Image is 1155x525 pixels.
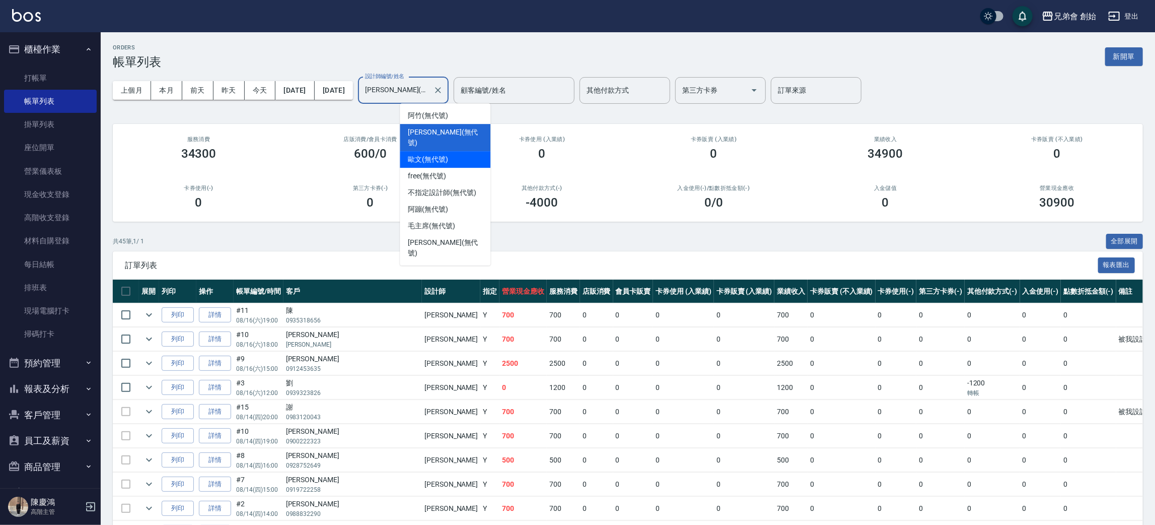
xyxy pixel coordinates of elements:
[286,354,419,364] div: [PERSON_NAME]
[965,497,1020,520] td: 0
[1013,6,1033,26] button: save
[480,303,499,327] td: Y
[808,424,875,448] td: 0
[236,413,281,422] p: 08/14 (四) 20:00
[640,136,787,143] h2: 卡券販賣 (入業績)
[234,376,283,400] td: #3
[286,330,419,340] div: [PERSON_NAME]
[547,327,580,351] td: 700
[422,424,480,448] td: [PERSON_NAME]
[431,83,445,97] button: Clear
[31,507,82,516] p: 高階主管
[480,280,499,303] th: 指定
[499,303,547,327] td: 700
[1020,352,1061,375] td: 0
[1020,280,1061,303] th: 入金使用(-)
[199,501,231,516] a: 詳情
[876,327,917,351] td: 0
[286,509,419,518] p: 0988832290
[286,378,419,388] div: 劉
[408,110,448,121] span: 阿竹 (無代號)
[234,303,283,327] td: #11
[1061,352,1116,375] td: 0
[916,497,965,520] td: 0
[774,424,808,448] td: 700
[499,400,547,424] td: 700
[141,428,157,443] button: expand row
[196,280,234,303] th: 操作
[774,327,808,351] td: 700
[876,400,917,424] td: 0
[422,327,480,351] td: [PERSON_NAME]
[1105,47,1143,66] button: 新開單
[704,195,723,210] h3: 0 /0
[199,356,231,371] a: 詳情
[162,356,194,371] button: 列印
[876,352,917,375] td: 0
[653,497,714,520] td: 0
[234,424,283,448] td: #10
[1061,376,1116,400] td: 0
[882,195,889,210] h3: 0
[4,90,97,113] a: 帳單列表
[1106,234,1143,249] button: 全部展開
[4,136,97,159] a: 座位開單
[199,307,231,323] a: 詳情
[965,303,1020,327] td: 0
[965,327,1020,351] td: 0
[613,303,654,327] td: 0
[113,44,161,51] h2: ORDERS
[580,448,613,472] td: 0
[965,352,1020,375] td: 0
[141,380,157,395] button: expand row
[141,501,157,516] button: expand row
[4,454,97,480] button: 商品管理
[714,327,775,351] td: 0
[141,356,157,371] button: expand row
[125,260,1098,271] span: 訂單列表
[408,187,476,198] span: 不指定設計師 (無代號)
[580,280,613,303] th: 店販消費
[275,81,314,100] button: [DATE]
[1105,51,1143,61] a: 新開單
[162,452,194,468] button: 列印
[286,426,419,437] div: [PERSON_NAME]
[539,147,546,161] h3: 0
[1061,400,1116,424] td: 0
[4,183,97,206] a: 現金收支登錄
[613,400,654,424] td: 0
[580,424,613,448] td: 0
[422,448,480,472] td: [PERSON_NAME]
[876,448,917,472] td: 0
[365,73,404,80] label: 設計師編號/姓名
[613,352,654,375] td: 0
[422,352,480,375] td: [PERSON_NAME]
[547,497,580,520] td: 700
[499,327,547,351] td: 700
[1020,424,1061,448] td: 0
[195,195,202,210] h3: 0
[653,280,714,303] th: 卡券使用 (入業績)
[4,402,97,428] button: 客戶管理
[213,81,245,100] button: 昨天
[1020,303,1061,327] td: 0
[286,437,419,446] p: 0900222323
[808,352,875,375] td: 0
[1061,448,1116,472] td: 0
[714,376,775,400] td: 0
[640,185,787,191] h2: 入金使用(-) /點數折抵金額(-)
[236,461,281,470] p: 08/14 (四) 16:00
[1104,7,1143,26] button: 登出
[499,280,547,303] th: 營業現金應收
[1061,497,1116,520] td: 0
[1020,400,1061,424] td: 0
[468,136,616,143] h2: 卡券使用 (入業績)
[580,352,613,375] td: 0
[613,280,654,303] th: 會員卡販賣
[808,327,875,351] td: 0
[580,327,613,351] td: 0
[876,303,917,327] td: 0
[4,322,97,346] a: 掃碼打卡
[408,237,482,258] span: [PERSON_NAME] (無代號)
[774,497,808,520] td: 700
